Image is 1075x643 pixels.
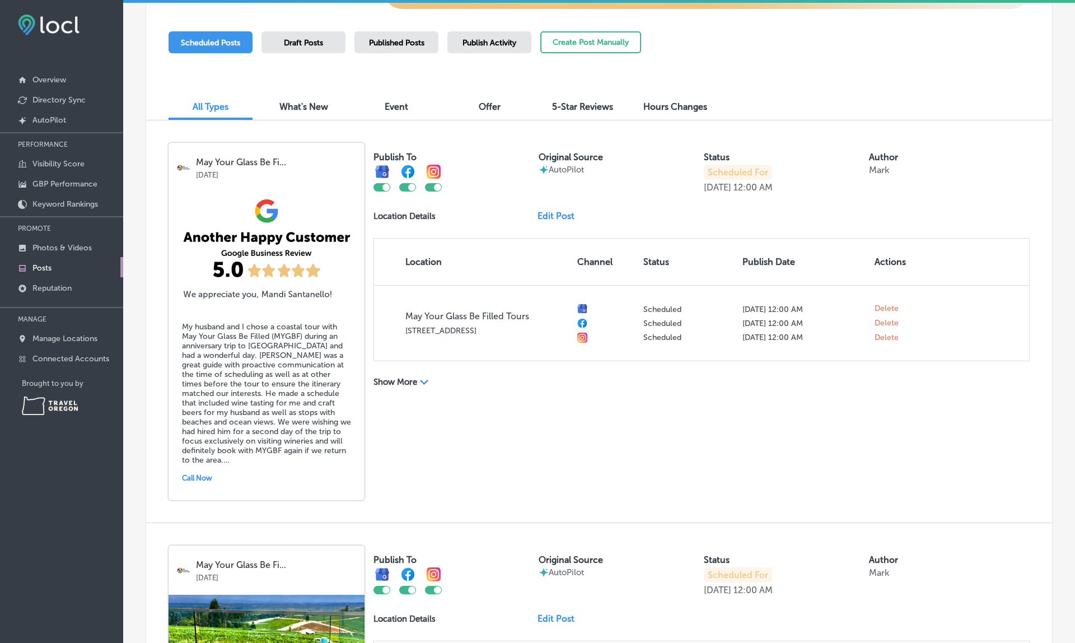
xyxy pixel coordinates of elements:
p: [DATE] 12:00 AM [742,305,866,314]
p: Brought to you by [22,379,123,388]
p: Posts [32,263,52,273]
span: Draft Posts [284,38,323,48]
img: fda3e92497d09a02dc62c9cd864e3231.png [18,15,80,35]
label: Original Source [539,152,603,162]
p: GBP Performance [32,179,97,189]
img: Travel Oregon [22,397,78,415]
label: Status [704,152,730,162]
p: 12:00 AM [733,585,773,595]
p: Show More [373,377,417,387]
p: AutoPilot [549,165,584,175]
p: 12:00 AM [733,182,773,193]
p: May Your Glass Be Filled Tours [405,311,568,321]
span: Publish Activity [462,38,516,48]
span: 5-Star Reviews [552,101,613,112]
p: [DATE] 12:00 AM [742,333,866,342]
p: Mark [869,567,889,578]
a: Edit Post [537,211,583,221]
img: autopilot-icon [539,567,549,577]
p: Scheduled [643,333,733,342]
a: Edit Post [537,613,583,624]
p: Location Details [373,211,436,221]
p: [DATE] 12:00 AM [742,319,866,328]
img: 9e0c654a-6aa8-438d-b5f1-d13c5982a739.png [169,192,364,304]
label: Author [869,555,898,565]
th: Location [374,239,573,285]
p: Directory Sync [32,95,86,105]
p: Mark [869,165,889,175]
th: Actions [870,239,923,285]
span: Hours Changes [643,101,707,112]
span: Offer [479,101,501,112]
p: Overview [32,75,66,85]
th: Status [639,239,738,285]
img: logo [176,161,190,175]
label: Publish To [373,152,417,162]
p: Connected Accounts [32,354,109,364]
p: Scheduled [643,319,733,328]
span: Delete [875,304,899,314]
p: AutoPilot [32,115,66,125]
span: Delete [875,318,899,328]
p: [DATE] [704,585,731,595]
p: Manage Locations [32,334,97,343]
p: Location Details [373,614,436,624]
img: logo [176,563,190,577]
p: Scheduled For [704,567,772,583]
label: Author [869,152,898,162]
p: Keyword Rankings [32,199,98,209]
th: Channel [573,239,639,285]
span: Published Posts [369,38,424,48]
p: Visibility Score [32,159,85,169]
p: May Your Glass Be Fi... [196,157,357,167]
span: What's New [279,101,328,112]
h5: My husband and I chose a coastal tour with May Your Glass Be Filled (MYGBF) during an anniversary... [182,322,351,465]
p: Scheduled For [704,165,772,180]
p: May Your Glass Be Fi... [196,560,357,570]
p: [DATE] [704,182,731,193]
img: autopilot-icon [539,165,549,175]
span: All Types [193,101,228,112]
button: Create Post Manually [540,31,641,53]
th: Publish Date [738,239,870,285]
label: Original Source [539,555,603,565]
p: Reputation [32,283,72,293]
span: Event [385,101,408,112]
span: Scheduled Posts [181,38,240,48]
label: Status [704,555,730,565]
p: Scheduled [643,305,733,314]
p: [STREET_ADDRESS] [405,326,568,336]
p: [DATE] [196,167,357,179]
p: Photos & Videos [32,243,92,253]
label: Publish To [373,555,417,565]
p: AutoPilot [549,567,584,577]
p: [DATE] [196,570,357,582]
span: Delete [875,333,899,343]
